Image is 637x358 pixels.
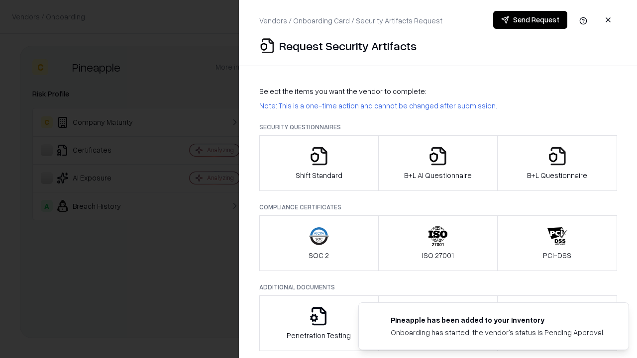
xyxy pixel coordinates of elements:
button: ISO 27001 [378,215,498,271]
p: ISO 27001 [422,250,454,261]
div: Pineapple has been added to your inventory [391,315,605,325]
div: Onboarding has started, the vendor's status is Pending Approval. [391,327,605,338]
button: Send Request [493,11,567,29]
p: Shift Standard [296,170,342,180]
button: Privacy Policy [378,295,498,351]
p: Penetration Testing [287,330,351,341]
button: Data Processing Agreement [497,295,617,351]
button: B+L Questionnaire [497,135,617,191]
p: Request Security Artifacts [279,38,417,54]
p: Select the items you want the vendor to complete: [259,86,617,96]
p: Note: This is a one-time action and cannot be changed after submission. [259,100,617,111]
button: Shift Standard [259,135,379,191]
p: Additional Documents [259,283,617,291]
button: SOC 2 [259,215,379,271]
p: B+L AI Questionnaire [404,170,472,180]
button: Penetration Testing [259,295,379,351]
img: pineappleenergy.com [371,315,383,327]
button: PCI-DSS [497,215,617,271]
p: Vendors / Onboarding Card / Security Artifacts Request [259,15,442,26]
p: SOC 2 [309,250,329,261]
p: Security Questionnaires [259,123,617,131]
button: B+L AI Questionnaire [378,135,498,191]
p: B+L Questionnaire [527,170,587,180]
p: PCI-DSS [543,250,571,261]
p: Compliance Certificates [259,203,617,211]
